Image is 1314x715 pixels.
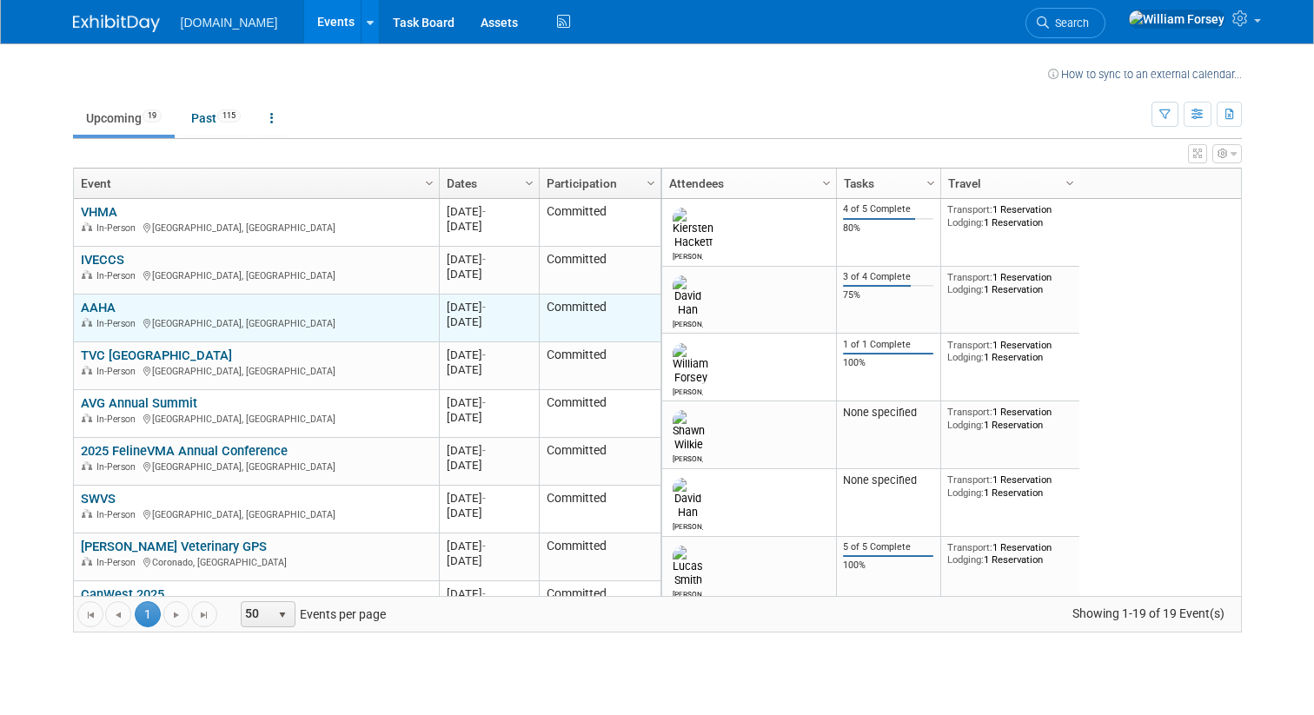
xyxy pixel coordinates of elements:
[82,557,92,566] img: In-Person Event
[1060,169,1079,195] a: Column Settings
[447,348,531,362] div: [DATE]
[1049,17,1089,30] span: Search
[96,557,141,568] span: In-Person
[673,343,708,385] img: William Forsey
[81,539,267,554] a: [PERSON_NAME] Veterinary GPS
[843,339,933,351] div: 1 of 1 Complete
[673,452,703,463] div: Shawn Wilkie
[77,601,103,627] a: Go to the first page
[1048,68,1242,81] a: How to sync to an external calendar...
[947,271,992,283] span: Transport:
[539,533,660,581] td: Committed
[81,411,431,426] div: [GEOGRAPHIC_DATA], [GEOGRAPHIC_DATA]
[947,283,984,295] span: Lodging:
[242,602,271,626] span: 50
[447,204,531,219] div: [DATE]
[447,252,531,267] div: [DATE]
[81,459,431,473] div: [GEOGRAPHIC_DATA], [GEOGRAPHIC_DATA]
[447,458,531,473] div: [DATE]
[447,410,531,425] div: [DATE]
[843,203,933,215] div: 4 of 5 Complete
[547,169,649,198] a: Participation
[82,318,92,327] img: In-Person Event
[539,438,660,486] td: Committed
[447,395,531,410] div: [DATE]
[641,169,660,195] a: Column Settings
[1128,10,1225,29] img: William Forsey
[947,473,1072,499] div: 1 Reservation 1 Reservation
[947,541,992,553] span: Transport:
[96,414,141,425] span: In-Person
[81,169,428,198] a: Event
[82,414,92,422] img: In-Person Event
[447,506,531,520] div: [DATE]
[947,339,992,351] span: Transport:
[218,601,403,627] span: Events per page
[644,176,658,190] span: Column Settings
[843,222,933,235] div: 80%
[844,169,929,198] a: Tasks
[817,169,836,195] a: Column Settings
[539,247,660,295] td: Committed
[96,222,141,234] span: In-Person
[81,268,431,282] div: [GEOGRAPHIC_DATA], [GEOGRAPHIC_DATA]
[843,406,933,420] div: None specified
[843,559,933,572] div: 100%
[96,461,141,473] span: In-Person
[539,295,660,342] td: Committed
[447,491,531,506] div: [DATE]
[843,357,933,369] div: 100%
[947,271,1072,296] div: 1 Reservation 1 Reservation
[81,348,232,363] a: TVC [GEOGRAPHIC_DATA]
[539,199,660,247] td: Committed
[924,176,938,190] span: Column Settings
[135,601,161,627] span: 1
[482,253,486,266] span: -
[947,351,984,363] span: Lodging:
[482,301,486,314] span: -
[482,540,486,553] span: -
[178,102,254,135] a: Past115
[163,601,189,627] a: Go to the next page
[820,176,833,190] span: Column Settings
[673,275,703,317] img: David Han
[947,203,992,215] span: Transport:
[447,539,531,553] div: [DATE]
[96,366,141,377] span: In-Person
[947,473,992,486] span: Transport:
[673,249,703,261] div: Kiersten Hackett
[539,486,660,533] td: Committed
[1063,176,1077,190] span: Column Settings
[81,252,124,268] a: IVECCS
[422,176,436,190] span: Column Settings
[673,317,703,328] div: David Han
[947,339,1072,364] div: 1 Reservation 1 Reservation
[82,509,92,518] img: In-Person Event
[482,205,486,218] span: -
[217,109,241,122] span: 115
[843,271,933,283] div: 3 of 4 Complete
[81,586,164,602] a: CanWest 2025
[482,396,486,409] span: -
[81,554,431,569] div: Coronado, [GEOGRAPHIC_DATA]
[673,208,713,249] img: Kiersten Hackett
[275,608,289,622] span: select
[447,267,531,281] div: [DATE]
[197,608,211,622] span: Go to the last page
[843,289,933,301] div: 75%
[447,443,531,458] div: [DATE]
[482,492,486,505] span: -
[447,169,528,198] a: Dates
[447,314,531,329] div: [DATE]
[669,169,825,198] a: Attendees
[947,553,984,566] span: Lodging:
[482,444,486,457] span: -
[447,219,531,234] div: [DATE]
[111,608,125,622] span: Go to the previous page
[143,109,162,122] span: 19
[447,553,531,568] div: [DATE]
[81,395,197,411] a: AVG Annual Summit
[82,366,92,374] img: In-Person Event
[673,587,703,599] div: Lucas Smith
[539,390,660,438] td: Committed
